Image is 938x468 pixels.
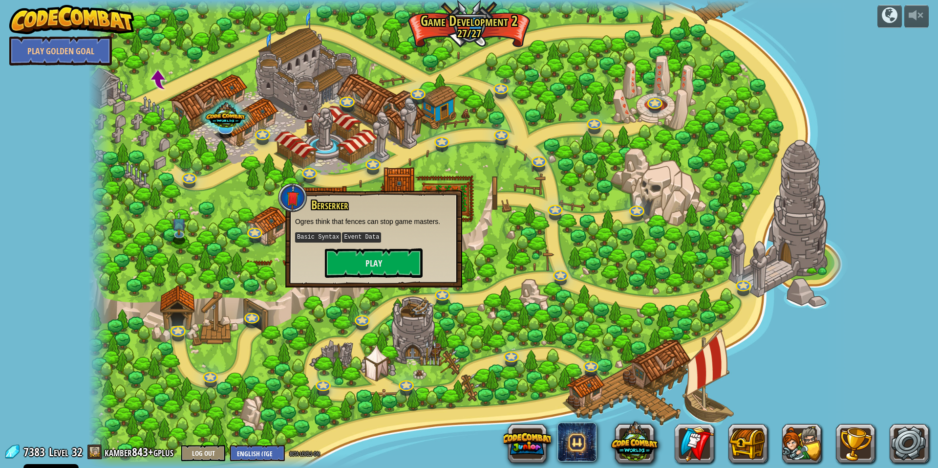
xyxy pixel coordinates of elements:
span: 7383 [23,444,48,460]
img: level-banner-unstarted-subscriber.png [172,211,186,235]
span: Berserker [311,197,348,213]
p: Ogres think that fences can stop game masters. [295,217,452,226]
span: beta levels on [290,448,320,458]
a: Play Golden Goal [9,36,112,66]
img: CodeCombat - Learn how to code by playing a game [9,5,134,34]
span: 32 [72,444,83,460]
button: Campaigns [877,5,902,28]
span: Level [49,444,68,460]
button: Log Out [181,445,225,461]
kbd: Event Data [342,232,381,243]
button: Adjust volume [904,5,929,28]
button: Play [325,248,423,278]
a: kamber843+gplus [105,444,176,460]
kbd: Basic Syntax [295,232,341,243]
